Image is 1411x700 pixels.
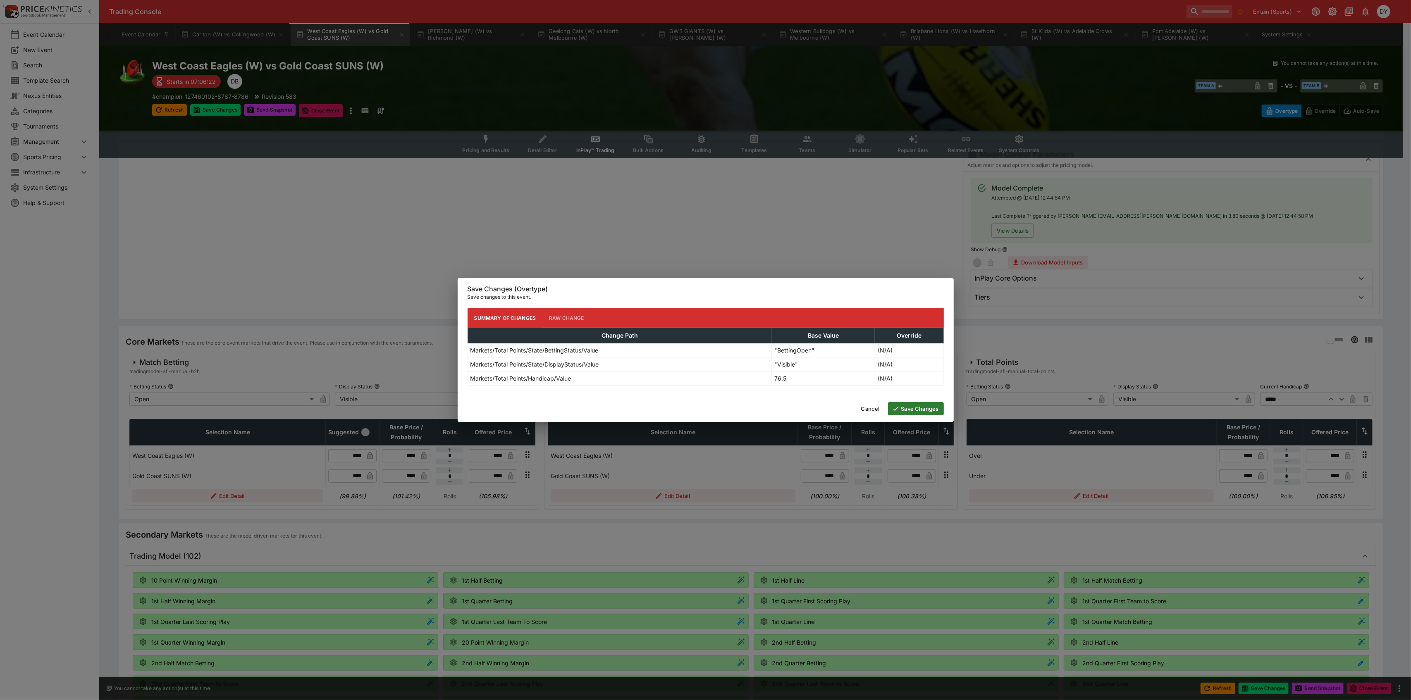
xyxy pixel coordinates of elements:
p: Markets/Total Points/State/BettingStatus/Value [470,346,599,355]
td: (N/A) [875,371,943,386]
button: Raw Change [542,308,591,328]
th: Change Path [468,328,772,343]
p: Save changes to this event. [468,293,944,301]
button: Summary of Changes [468,308,543,328]
th: Override [875,328,943,343]
button: Save Changes [888,402,944,415]
button: Cancel [856,402,885,415]
th: Base Value [772,328,875,343]
td: (N/A) [875,343,943,357]
h6: Save Changes (Overtype) [468,285,944,293]
p: Markets/Total Points/State/DisplayStatus/Value [470,360,599,369]
td: (N/A) [875,357,943,371]
td: "Visible" [772,357,875,371]
td: "BettingOpen" [772,343,875,357]
td: 76.5 [772,371,875,386]
p: Markets/Total Points/Handicap/Value [470,374,571,383]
